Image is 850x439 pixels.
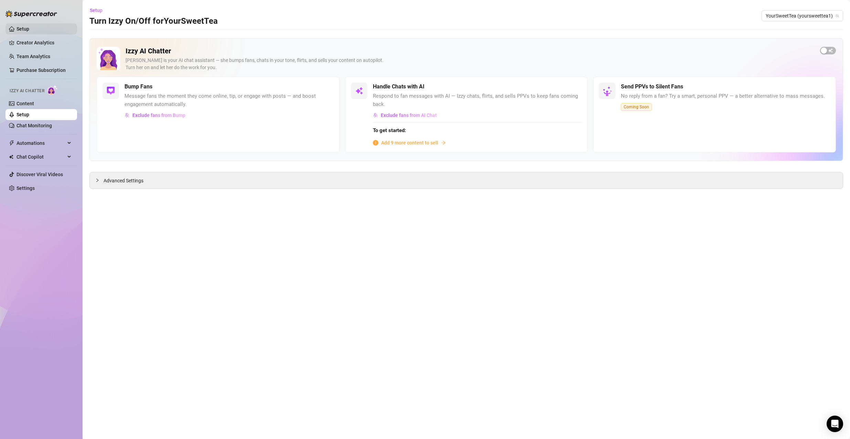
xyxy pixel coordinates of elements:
[90,8,103,13] span: Setup
[126,47,815,55] h2: Izzy AI Chatter
[89,5,108,16] button: Setup
[47,85,58,95] img: AI Chatter
[441,140,446,145] span: arrow-right
[17,37,72,48] a: Creator Analytics
[6,10,57,17] img: logo-BBDzfeDw.svg
[126,57,815,71] div: [PERSON_NAME] is your AI chat assistant — she bumps fans, chats in your tone, flirts, and sells y...
[17,123,52,128] a: Chat Monitoring
[9,140,14,146] span: thunderbolt
[373,127,406,133] strong: To get started:
[603,86,614,97] img: silent-fans-ppv-o-N6Mmdf.svg
[381,139,438,147] span: Add 9 more content to sell
[10,88,44,94] span: Izzy AI Chatter
[17,26,29,32] a: Setup
[827,416,843,432] div: Open Intercom Messenger
[621,83,683,91] h5: Send PPVs to Silent Fans
[17,138,65,149] span: Automations
[125,92,334,108] span: Message fans the moment they come online, tip, or engage with posts — and boost engagement automa...
[89,16,218,27] h3: Turn Izzy On/Off for YourSweetTea
[373,113,378,118] img: svg%3e
[125,110,186,121] button: Exclude fans from Bump
[9,154,13,159] img: Chat Copilot
[125,83,152,91] h5: Bump Fans
[17,185,35,191] a: Settings
[17,101,34,106] a: Content
[381,113,437,118] span: Exclude fans from AI Chat
[373,110,437,121] button: Exclude fans from AI Chat
[355,87,363,95] img: svg%3e
[373,140,378,146] span: info-circle
[17,67,66,73] a: Purchase Subscription
[95,178,99,182] span: collapsed
[373,92,582,108] span: Respond to fan messages with AI — Izzy chats, flirts, and sells PPVs to keep fans coming back.
[17,151,65,162] span: Chat Copilot
[132,113,185,118] span: Exclude fans from Bump
[17,172,63,177] a: Discover Viral Videos
[107,87,115,95] img: svg%3e
[104,177,143,184] span: Advanced Settings
[621,103,652,111] span: Coming Soon
[17,112,29,117] a: Setup
[766,11,839,21] span: YourSweetTea (yoursweettea1)
[621,92,825,100] span: No reply from a fan? Try a smart, personal PPV — a better alternative to mass messages.
[373,83,424,91] h5: Handle Chats with AI
[125,113,130,118] img: svg%3e
[95,176,104,184] div: collapsed
[97,47,120,70] img: Izzy AI Chatter
[835,14,839,18] span: team
[17,54,50,59] a: Team Analytics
